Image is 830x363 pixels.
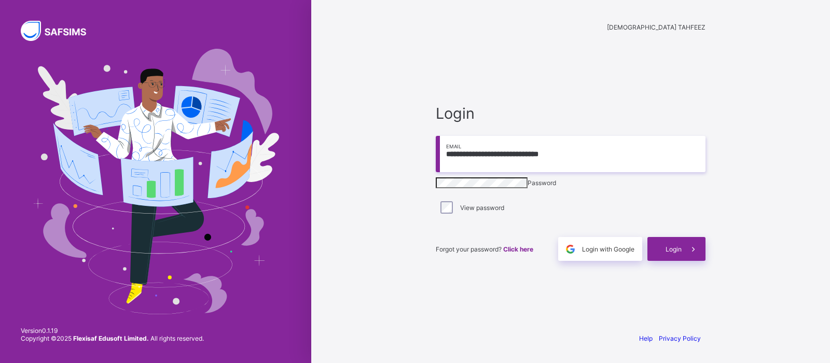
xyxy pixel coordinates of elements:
[639,334,653,342] a: Help
[582,245,634,253] span: Login with Google
[503,245,533,253] a: Click here
[659,334,701,342] a: Privacy Policy
[21,327,204,334] span: Version 0.1.19
[564,243,576,255] img: google.396cfc9801f0270233282035f929180a.svg
[21,21,99,41] img: SAFSIMS Logo
[436,104,706,122] span: Login
[460,204,504,212] label: View password
[73,334,149,342] strong: Flexisaf Edusoft Limited.
[32,49,279,314] img: Hero Image
[436,245,533,253] span: Forgot your password?
[666,245,682,253] span: Login
[21,334,204,342] span: Copyright © 2025 All rights reserved.
[607,23,706,31] span: [DEMOGRAPHIC_DATA] TAHFEEZ
[528,179,556,187] span: Password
